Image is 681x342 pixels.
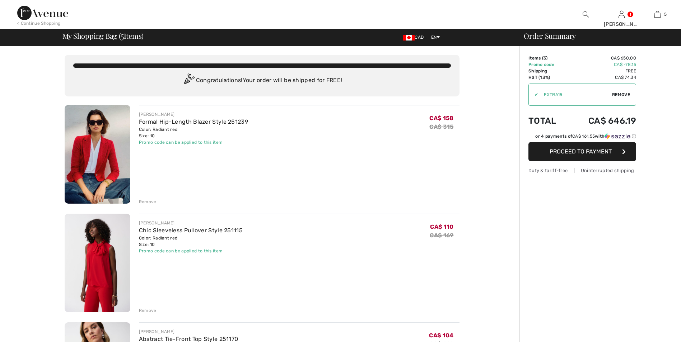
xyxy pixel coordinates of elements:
img: Congratulation2.svg [182,73,196,88]
s: CA$ 315 [429,123,453,130]
span: CA$ 110 [430,223,453,230]
a: Sign In [619,11,625,18]
div: [PERSON_NAME] [139,220,243,226]
input: Promo code [538,84,612,105]
span: 5 [664,11,667,18]
span: My Shopping Bag ( Items) [62,32,144,39]
span: Proceed to Payment [550,148,612,155]
div: < Continue Shopping [17,20,61,27]
div: [PERSON_NAME] [604,20,639,28]
img: Canadian Dollar [403,35,415,41]
span: CAD [403,35,426,40]
img: search the website [583,10,589,19]
td: Promo code [528,61,568,68]
div: [PERSON_NAME] [139,328,238,335]
img: My Info [619,10,625,19]
a: 5 [640,10,675,19]
span: CA$ 161.55 [572,134,595,139]
div: Duty & tariff-free | Uninterrupted shipping [528,167,636,174]
span: 5 [544,56,546,61]
span: Remove [612,91,630,98]
div: Congratulations! Your order will be shipped for FREE! [73,73,451,88]
img: Sezzle [605,133,630,139]
img: 1ère Avenue [17,6,68,20]
div: Order Summary [515,32,677,39]
div: Remove [139,199,157,205]
td: Free [568,68,636,74]
td: Shipping [528,68,568,74]
div: ✔ [529,91,538,98]
span: CA$ 158 [429,115,453,122]
div: Promo code can be applied to this item [139,248,243,254]
img: Chic Sleeveless Pullover Style 251115 [65,214,130,312]
span: 5 [121,30,124,40]
img: Formal Hip-Length Blazer Style 251239 [65,105,130,204]
div: or 4 payments ofCA$ 161.55withSezzle Click to learn more about Sezzle [528,133,636,142]
div: [PERSON_NAME] [139,111,248,118]
s: CA$ 169 [430,232,453,239]
a: Formal Hip-Length Blazer Style 251239 [139,118,248,125]
td: CA$ 646.19 [568,109,636,133]
td: CA$ 74.34 [568,74,636,81]
div: Color: Radiant red Size: 10 [139,126,248,139]
td: HST (13%) [528,74,568,81]
div: Remove [139,307,157,314]
div: Promo code can be applied to this item [139,139,248,146]
button: Proceed to Payment [528,142,636,161]
td: CA$ 650.00 [568,55,636,61]
div: or 4 payments of with [535,133,636,139]
td: CA$ -78.15 [568,61,636,68]
td: Items ( ) [528,55,568,61]
img: My Bag [654,10,661,19]
td: Total [528,109,568,133]
span: EN [431,35,440,40]
div: Color: Radiant red Size: 10 [139,235,243,248]
span: CA$ 104 [429,332,453,339]
a: Chic Sleeveless Pullover Style 251115 [139,227,243,234]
